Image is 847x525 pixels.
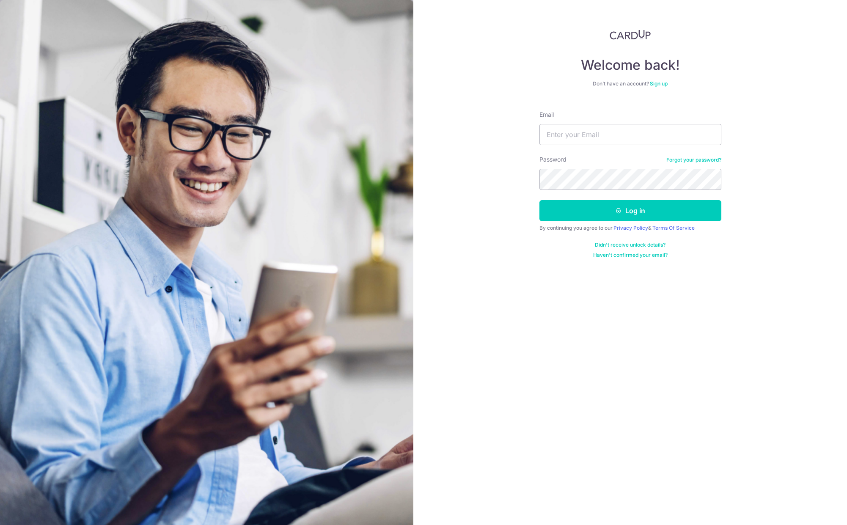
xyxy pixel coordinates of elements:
[539,57,721,74] h4: Welcome back!
[539,200,721,221] button: Log in
[539,124,721,145] input: Enter your Email
[650,80,668,87] a: Sign up
[652,225,695,231] a: Terms Of Service
[539,225,721,231] div: By continuing you agree to our &
[613,225,648,231] a: Privacy Policy
[595,242,665,248] a: Didn't receive unlock details?
[593,252,668,258] a: Haven't confirmed your email?
[539,155,566,164] label: Password
[610,30,651,40] img: CardUp Logo
[666,157,721,163] a: Forgot your password?
[539,80,721,87] div: Don’t have an account?
[539,110,554,119] label: Email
